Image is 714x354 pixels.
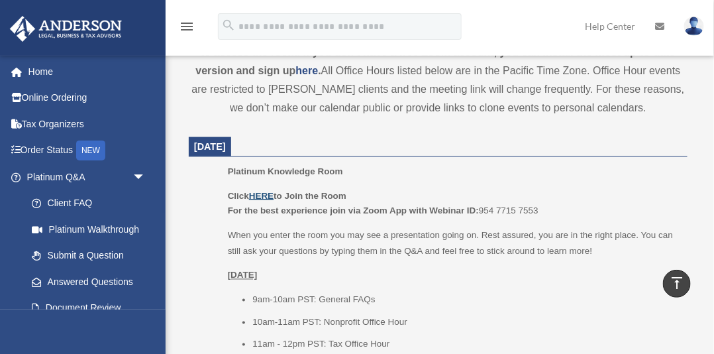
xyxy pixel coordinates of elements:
a: Submit a Question [19,243,166,269]
span: Platinum Knowledge Room [228,166,343,176]
i: menu [179,19,195,34]
i: search [221,18,236,32]
li: 9am-10am PST: General FAQs [252,292,678,308]
strong: . [318,65,321,76]
span: [DATE] [194,141,226,152]
p: 954 7715 7553 [228,188,678,219]
u: [DATE] [228,270,258,280]
p: When you enter the room you may see a presentation going on. Rest assured, you are in the right p... [228,228,678,259]
a: Client FAQ [19,190,166,217]
a: Order StatusNEW [9,137,166,164]
a: Home [9,58,166,85]
a: menu [179,23,195,34]
a: Tax Organizers [9,111,166,137]
a: Platinum Walkthrough [19,216,166,243]
b: Click to Join the Room [228,191,346,201]
a: Online Ordering [9,85,166,111]
div: NEW [76,141,105,160]
div: All Office Hours listed below are in the Pacific Time Zone. Office Hour events are restricted to ... [189,25,688,117]
img: User Pic [684,17,704,36]
span: arrow_drop_down [132,164,159,191]
a: Document Review [19,295,166,322]
i: vertical_align_top [669,275,685,291]
a: vertical_align_top [663,270,691,298]
li: 11am - 12pm PST: Tax Office Hour [252,337,678,353]
a: here [296,65,319,76]
li: 10am-11am PST: Nonprofit Office Hour [252,315,678,331]
b: For the best experience join via Zoom App with Webinar ID: [228,206,479,216]
img: Anderson Advisors Platinum Portal [6,16,126,42]
a: Answered Questions [19,268,166,295]
a: Platinum Q&Aarrow_drop_down [9,164,166,190]
a: HERE [249,191,274,201]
